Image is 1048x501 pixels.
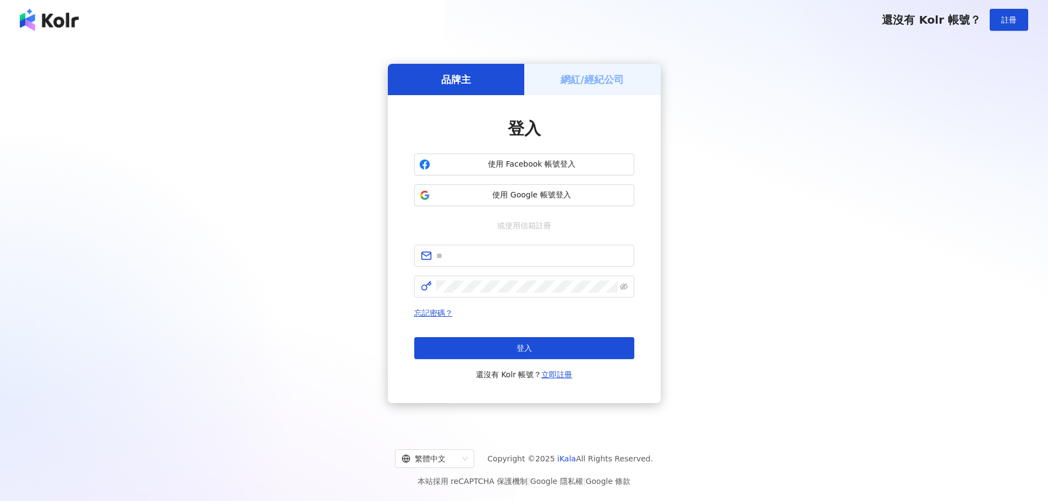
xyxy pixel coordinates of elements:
[583,477,586,486] span: |
[414,184,634,206] button: 使用 Google 帳號登入
[441,73,471,86] h5: 品牌主
[882,13,981,26] span: 還沒有 Kolr 帳號？
[414,309,453,317] a: 忘記密碼？
[435,159,629,170] span: 使用 Facebook 帳號登入
[418,475,630,488] span: 本站採用 reCAPTCHA 保護機制
[508,119,541,138] span: 登入
[585,477,630,486] a: Google 條款
[414,153,634,175] button: 使用 Facebook 帳號登入
[528,477,530,486] span: |
[557,454,576,463] a: iKala
[620,283,628,290] span: eye-invisible
[476,368,573,381] span: 還沒有 Kolr 帳號？
[435,190,629,201] span: 使用 Google 帳號登入
[517,344,532,353] span: 登入
[487,452,653,465] span: Copyright © 2025 All Rights Reserved.
[530,477,583,486] a: Google 隱私權
[990,9,1028,31] button: 註冊
[490,219,559,232] span: 或使用信箱註冊
[20,9,79,31] img: logo
[541,370,572,379] a: 立即註冊
[561,73,624,86] h5: 網紅/經紀公司
[414,337,634,359] button: 登入
[402,450,458,467] div: 繁體中文
[1001,15,1017,24] span: 註冊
